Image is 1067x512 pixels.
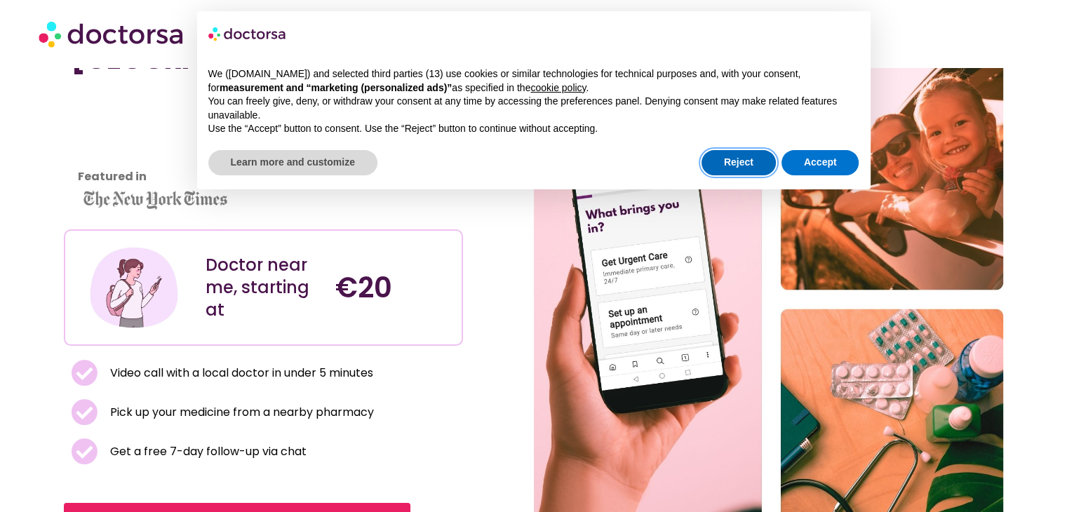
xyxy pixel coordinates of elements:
p: We ([DOMAIN_NAME]) and selected third parties (13) use cookies or similar technologies for techni... [208,67,859,95]
h1: Find a Doctor Near Me in [GEOGRAPHIC_DATA] [71,8,456,76]
strong: Featured in [78,168,147,184]
img: logo [208,22,287,45]
div: Doctor near me, starting at [206,254,321,321]
button: Reject [702,150,776,175]
a: cookie policy [530,82,586,93]
img: Illustration depicting a young woman in a casual outfit, engaged with her smartphone. She has a p... [88,241,180,334]
button: Learn more and customize [208,150,377,175]
p: Use the “Accept” button to consent. Use the “Reject” button to continue without accepting. [208,122,859,136]
button: Accept [781,150,859,175]
h4: €20 [335,271,451,304]
p: You can freely give, deny, or withdraw your consent at any time by accessing the preferences pane... [208,95,859,122]
span: Pick up your medicine from a nearby pharmacy [107,403,374,422]
iframe: Customer reviews powered by Trustpilot [71,90,197,195]
strong: measurement and “marketing (personalized ads)” [220,82,452,93]
span: Video call with a local doctor in under 5 minutes [107,363,373,383]
span: Get a free 7-day follow-up via chat [107,442,307,462]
